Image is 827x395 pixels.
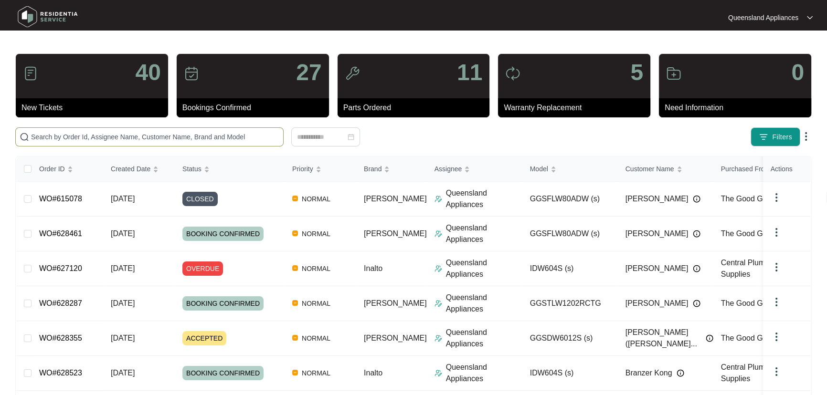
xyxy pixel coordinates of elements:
[364,299,427,307] span: [PERSON_NAME]
[292,300,298,306] img: Vercel Logo
[292,230,298,236] img: Vercel Logo
[772,132,792,142] span: Filters
[182,227,264,241] span: BOOKING CONFIRMED
[807,15,813,20] img: dropdown arrow
[721,164,770,174] span: Purchased From
[39,264,82,272] a: WO#627120
[522,217,618,251] td: GGSFLW80ADW (s)
[292,265,298,271] img: Vercel Logo
[182,164,201,174] span: Status
[706,334,713,342] img: Info icon
[618,156,713,182] th: Customer Name
[505,66,520,81] img: icon
[298,228,334,239] span: NORMAL
[285,156,356,182] th: Priority
[292,164,313,174] span: Priority
[713,156,809,182] th: Purchased From
[111,299,135,307] span: [DATE]
[721,363,780,383] span: Central Plumbing Supplies
[721,195,775,203] span: The Good Guys
[103,156,175,182] th: Created Date
[39,164,65,174] span: Order ID
[21,102,168,114] p: New Tickets
[364,264,382,272] span: Inalto
[184,66,199,81] img: icon
[39,369,82,377] a: WO#628523
[800,131,812,142] img: dropdown arrow
[39,299,82,307] a: WO#628287
[626,367,672,379] span: Branzer Kong
[364,229,427,238] span: [PERSON_NAME]
[771,261,782,273] img: dropdown arrow
[626,193,689,205] span: [PERSON_NAME]
[182,366,264,380] span: BOOKING CONFIRMED
[446,257,522,280] p: Queensland Appliances
[182,192,218,206] span: CLOSED
[759,132,768,142] img: filter icon
[298,193,334,205] span: NORMAL
[296,61,321,84] p: 27
[446,362,522,385] p: Queensland Appliances
[23,66,38,81] img: icon
[435,265,442,272] img: Assigner Icon
[182,261,223,276] span: OVERDUE
[522,182,618,217] td: GGSFLW80ADW (s)
[111,334,135,342] span: [DATE]
[721,229,775,238] span: The Good Guys
[626,228,689,239] span: [PERSON_NAME]
[626,327,701,350] span: [PERSON_NAME] ([PERSON_NAME]...
[292,335,298,341] img: Vercel Logo
[175,156,285,182] th: Status
[435,300,442,307] img: Assigner Icon
[522,251,618,286] td: IDW604S (s)
[14,2,81,31] img: residentia service logo
[530,164,548,174] span: Model
[665,102,811,114] p: Need Information
[630,61,643,84] p: 5
[182,102,329,114] p: Bookings Confirmed
[111,195,135,203] span: [DATE]
[111,164,150,174] span: Created Date
[356,156,427,182] th: Brand
[20,132,29,142] img: search-icon
[39,229,82,238] a: WO#628461
[182,296,264,311] span: BOOKING CONFIRMED
[666,66,681,81] img: icon
[446,292,522,315] p: Queensland Appliances
[435,164,462,174] span: Assignee
[677,369,684,377] img: Info icon
[135,61,160,84] p: 40
[457,61,482,84] p: 11
[522,356,618,391] td: IDW604S (s)
[626,164,674,174] span: Customer Name
[504,102,650,114] p: Warranty Replacement
[446,222,522,245] p: Queensland Appliances
[298,367,334,379] span: NORMAL
[182,331,226,345] span: ACCEPTED
[364,334,427,342] span: [PERSON_NAME]
[111,369,135,377] span: [DATE]
[693,230,700,238] img: Info icon
[32,156,103,182] th: Order ID
[693,265,700,272] img: Info icon
[292,196,298,201] img: Vercel Logo
[721,299,775,307] span: The Good Guys
[292,370,298,375] img: Vercel Logo
[626,263,689,274] span: [PERSON_NAME]
[771,227,782,238] img: dropdown arrow
[298,298,334,309] span: NORMAL
[693,195,700,203] img: Info icon
[298,263,334,274] span: NORMAL
[763,156,811,182] th: Actions
[522,286,618,321] td: GGSTLW1202RCTG
[364,195,427,203] span: [PERSON_NAME]
[446,327,522,350] p: Queensland Appliances
[771,192,782,203] img: dropdown arrow
[298,333,334,344] span: NORMAL
[446,187,522,210] p: Queensland Appliances
[364,369,382,377] span: Inalto
[39,334,82,342] a: WO#628355
[771,296,782,308] img: dropdown arrow
[364,164,382,174] span: Brand
[435,230,442,238] img: Assigner Icon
